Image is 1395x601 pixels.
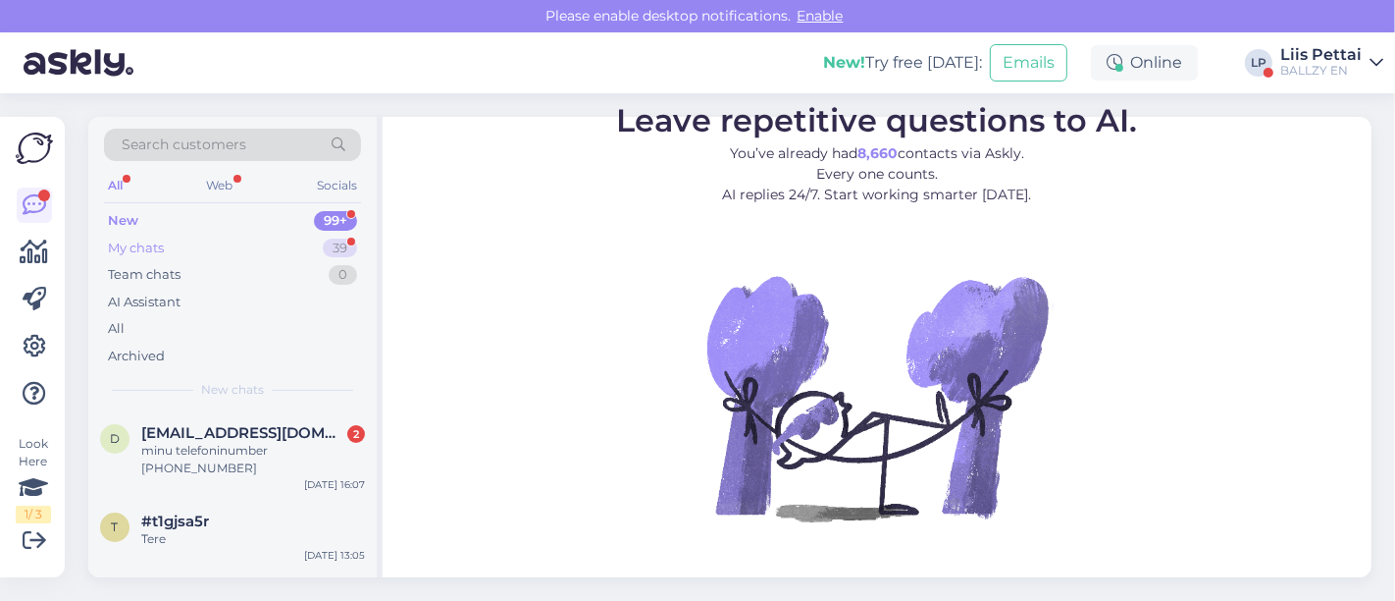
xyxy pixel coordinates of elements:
[108,347,165,366] div: Archived
[313,173,361,198] div: Socials
[1280,47,1362,63] div: Liis Pettai
[108,293,181,312] div: AI Assistant
[347,425,365,443] div: 2
[1280,63,1362,79] div: BALLZY EN
[141,513,209,530] span: #t1gjsa5r
[16,435,51,523] div: Look Here
[329,265,357,285] div: 0
[1091,45,1198,81] div: Online
[700,221,1054,574] img: No Chat active
[1245,49,1272,77] div: LP
[141,530,365,548] div: Tere
[141,424,345,442] span: deividas123budrys@gmail.com
[201,381,264,399] span: New chats
[122,135,246,155] span: Search customers
[990,44,1067,82] button: Emails
[304,548,365,563] div: [DATE] 13:05
[141,442,365,477] div: minu telefoninumber [PHONE_NUMBER]
[203,173,237,198] div: Web
[823,53,865,72] b: New!
[617,143,1138,205] p: You’ve already had contacts via Askly. Every one counts. AI replies 24/7. Start working smarter [...
[1280,47,1383,79] a: Liis PettaiBALLZY EN
[792,7,850,25] span: Enable
[112,519,119,534] span: t
[314,211,357,231] div: 99+
[823,51,982,75] div: Try free [DATE]:
[108,319,125,339] div: All
[108,211,138,231] div: New
[108,265,181,285] div: Team chats
[323,239,357,258] div: 39
[16,506,51,523] div: 1 / 3
[16,133,53,164] img: Askly Logo
[617,101,1138,139] span: Leave repetitive questions to AI.
[304,477,365,492] div: [DATE] 16:07
[857,144,898,162] b: 8,660
[110,431,120,446] span: d
[104,173,127,198] div: All
[108,239,164,258] div: My chats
